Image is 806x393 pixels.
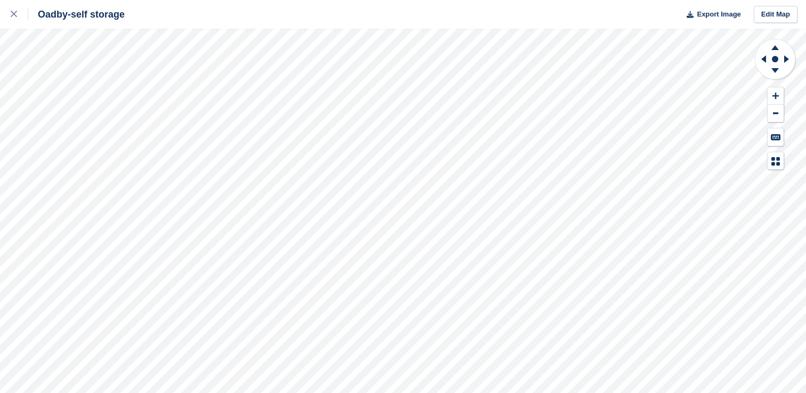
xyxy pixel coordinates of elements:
button: Zoom Out [768,105,784,122]
button: Keyboard Shortcuts [768,128,784,146]
div: Oadby-self storage [28,8,125,21]
button: Export Image [680,6,741,23]
a: Edit Map [754,6,797,23]
button: Zoom In [768,87,784,105]
span: Export Image [697,9,740,20]
button: Map Legend [768,152,784,170]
